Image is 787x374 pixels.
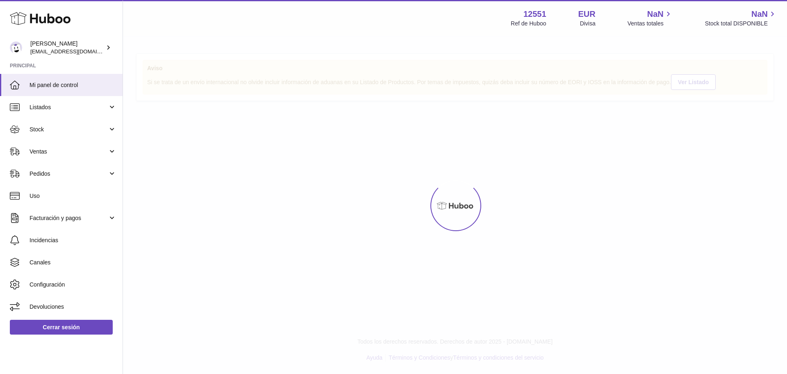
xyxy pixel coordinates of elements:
[705,9,777,28] a: NaN Stock total DISPONIBLE
[647,9,664,20] span: NaN
[30,214,108,222] span: Facturación y pagos
[30,281,116,289] span: Configuración
[30,236,116,244] span: Incidencias
[30,81,116,89] span: Mi panel de control
[30,103,108,111] span: Listados
[30,259,116,266] span: Canales
[523,9,546,20] strong: 12551
[578,9,596,20] strong: EUR
[511,20,546,28] div: Ref de Huboo
[30,126,108,133] span: Stock
[30,48,121,55] span: [EMAIL_ADDRESS][DOMAIN_NAME]
[10,41,22,54] img: internalAdmin-12551@internal.huboo.com
[30,170,108,178] span: Pedidos
[30,148,108,156] span: Ventas
[30,40,104,55] div: [PERSON_NAME]
[628,9,673,28] a: NaN Ventas totales
[751,9,768,20] span: NaN
[30,303,116,311] span: Devoluciones
[30,192,116,200] span: Uso
[10,320,113,335] a: Cerrar sesión
[705,20,777,28] span: Stock total DISPONIBLE
[628,20,673,28] span: Ventas totales
[580,20,596,28] div: Divisa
